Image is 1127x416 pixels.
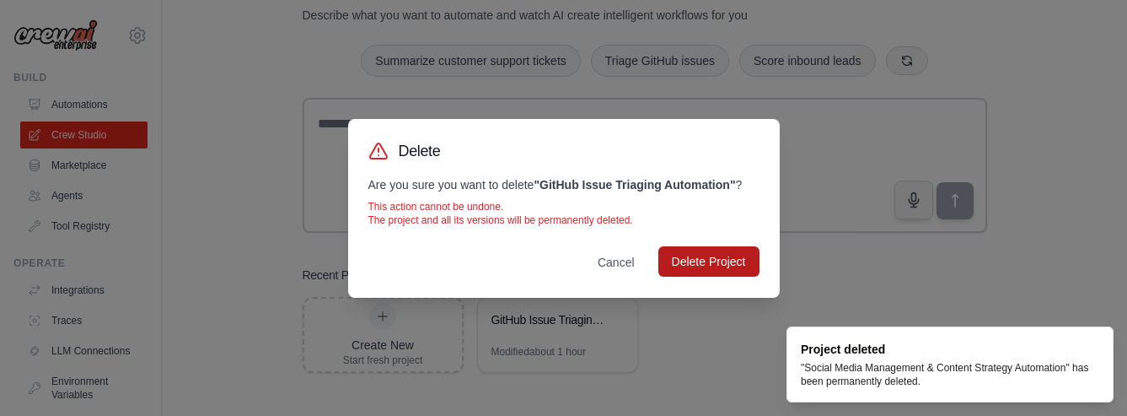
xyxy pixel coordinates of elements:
button: Cancel [584,247,648,278]
p: The project and all its versions will be permanently deleted. [368,213,759,227]
button: Delete Project [658,246,759,277]
h3: Delete [399,139,441,163]
strong: " GitHub Issue Triaging Automation " [534,178,735,192]
iframe: Chat Widget [1043,335,1127,416]
p: This action cannot be undone. [368,200,759,213]
p: Are you sure you want to delete ? [368,176,759,193]
div: "Social Media Management & Content Strategy Automation" has been permanently deleted. [801,361,1092,388]
div: Project deleted [801,341,1092,358]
